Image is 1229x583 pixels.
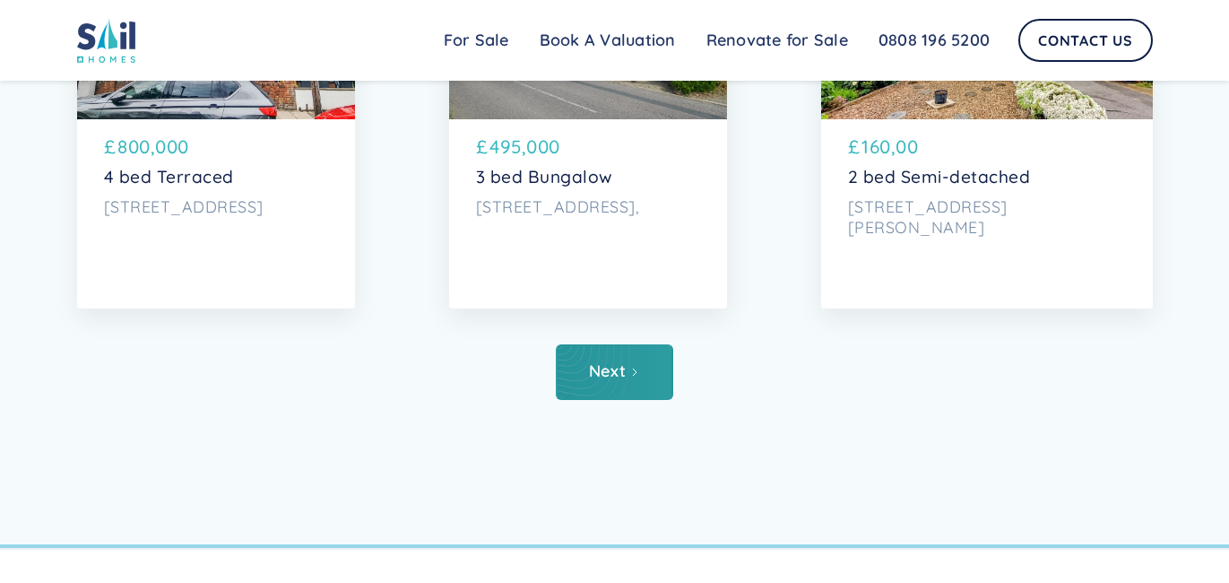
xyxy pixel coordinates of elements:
[691,22,863,58] a: Renovate for Sale
[589,362,626,380] div: Next
[861,133,918,161] p: 160,00
[476,167,700,187] p: 3 bed Bungalow
[863,22,1005,58] a: 0808 196 5200
[848,196,1126,238] p: [STREET_ADDRESS][PERSON_NAME]
[524,22,691,58] a: Book A Valuation
[104,133,117,161] p: £
[77,344,1153,400] div: List
[117,133,189,161] p: 800,000
[476,196,700,217] p: [STREET_ADDRESS],
[77,18,136,63] img: sail home logo colored
[848,167,1126,187] p: 2 bed Semi-detached
[104,167,328,187] p: 4 bed Terraced
[1018,19,1153,62] a: Contact Us
[428,22,524,58] a: For Sale
[556,344,673,400] a: Next Page
[489,133,560,161] p: 495,000
[104,196,328,217] p: [STREET_ADDRESS]
[476,133,489,161] p: £
[848,133,861,161] p: £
